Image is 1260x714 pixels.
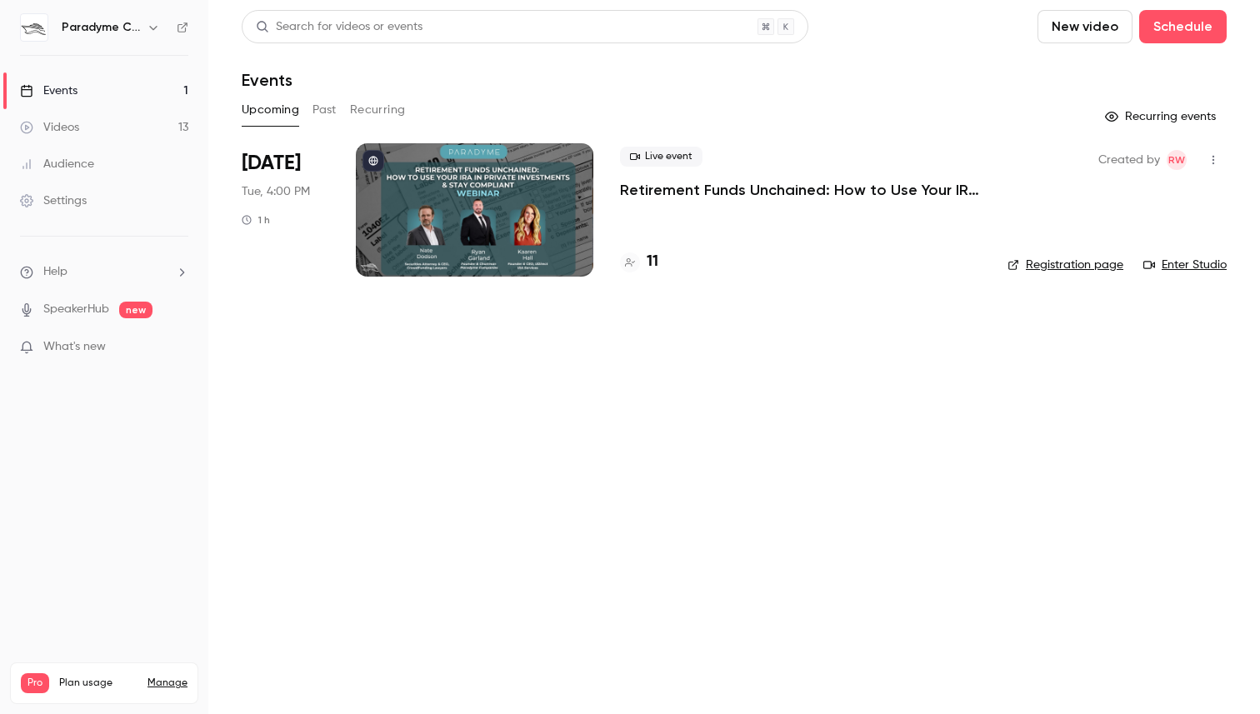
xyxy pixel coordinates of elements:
[242,213,270,227] div: 1 h
[59,677,137,690] span: Plan usage
[242,183,310,200] span: Tue, 4:00 PM
[242,143,329,277] div: Sep 30 Tue, 4:00 PM (America/Chicago)
[256,18,422,36] div: Search for videos or events
[312,97,337,123] button: Past
[20,82,77,99] div: Events
[119,302,152,318] span: new
[1098,150,1160,170] span: Created by
[242,150,301,177] span: [DATE]
[1037,10,1132,43] button: New video
[147,677,187,690] a: Manage
[620,180,981,200] a: Retirement Funds Unchained: How to Use Your IRA in Private Investments & Stay Compliant
[43,301,109,318] a: SpeakerHub
[43,263,67,281] span: Help
[350,97,406,123] button: Recurring
[168,340,188,355] iframe: Noticeable Trigger
[20,263,188,281] li: help-dropdown-opener
[1168,150,1185,170] span: RW
[20,156,94,172] div: Audience
[21,14,47,41] img: Paradyme Companies
[647,251,658,273] h4: 11
[43,338,106,356] span: What's new
[1097,103,1227,130] button: Recurring events
[1007,257,1123,273] a: Registration page
[620,251,658,273] a: 11
[1139,10,1227,43] button: Schedule
[62,19,140,36] h6: Paradyme Companies
[1167,150,1187,170] span: Regan Wollen
[242,97,299,123] button: Upcoming
[20,192,87,209] div: Settings
[620,147,702,167] span: Live event
[21,673,49,693] span: Pro
[242,70,292,90] h1: Events
[20,119,79,136] div: Videos
[1143,257,1227,273] a: Enter Studio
